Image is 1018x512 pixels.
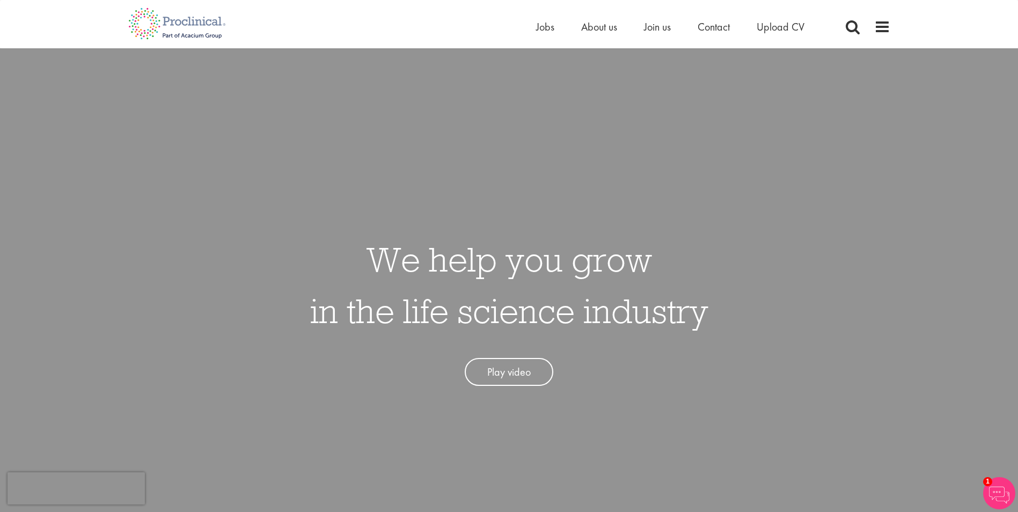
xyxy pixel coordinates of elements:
a: Play video [465,358,553,386]
span: 1 [983,477,992,486]
a: Jobs [536,20,554,34]
a: Upload CV [757,20,804,34]
img: Chatbot [983,477,1015,509]
a: Join us [644,20,671,34]
a: Contact [698,20,730,34]
a: About us [581,20,617,34]
h1: We help you grow in the life science industry [310,233,708,337]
